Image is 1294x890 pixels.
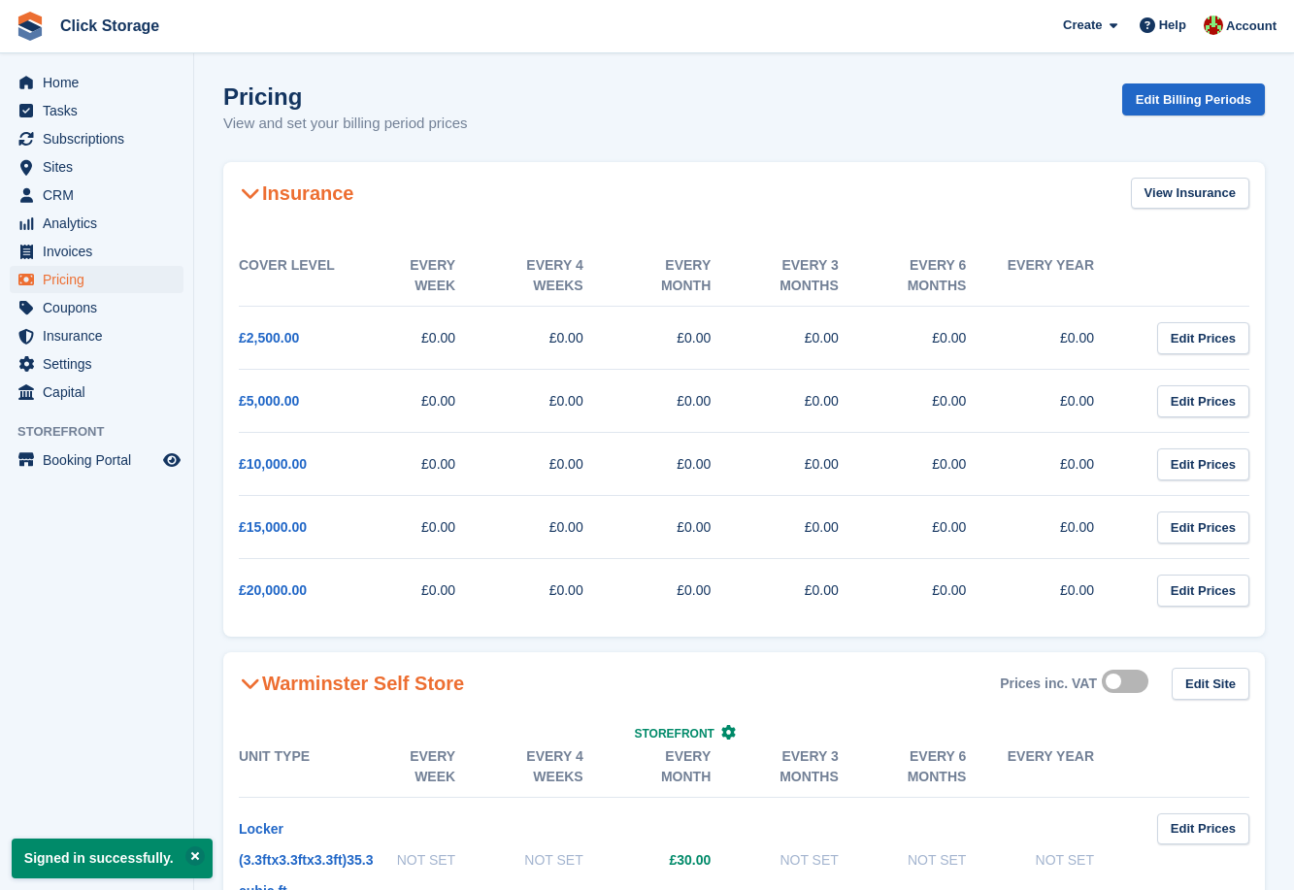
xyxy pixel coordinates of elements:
[43,125,159,152] span: Subscriptions
[1005,737,1133,798] th: Every year
[239,246,367,307] th: Cover Level
[43,266,159,293] span: Pricing
[1157,322,1249,354] a: Edit Prices
[239,330,299,346] a: £2,500.00
[52,10,167,42] a: Click Storage
[16,12,45,41] img: stora-icon-8386f47178a22dfd0bd8f6a31ec36ba5ce8667c1dd55bd0f319d3a0aa187defe.svg
[43,294,159,321] span: Coupons
[43,153,159,181] span: Sites
[1159,16,1186,35] span: Help
[1063,16,1102,35] span: Create
[878,246,1006,307] th: Every 6 months
[878,307,1006,370] td: £0.00
[494,496,622,559] td: £0.00
[17,422,193,442] span: Storefront
[749,433,878,496] td: £0.00
[10,153,183,181] a: menu
[622,496,750,559] td: £0.00
[494,370,622,433] td: £0.00
[494,307,622,370] td: £0.00
[10,181,183,209] a: menu
[10,379,183,406] a: menu
[367,307,495,370] td: £0.00
[223,113,468,135] p: View and set your billing period prices
[494,737,622,798] th: Every 4 weeks
[239,519,307,535] a: £15,000.00
[10,125,183,152] a: menu
[1157,511,1249,544] a: Edit Prices
[10,350,183,378] a: menu
[1226,16,1277,36] span: Account
[43,181,159,209] span: CRM
[367,370,495,433] td: £0.00
[367,559,495,622] td: £0.00
[367,433,495,496] td: £0.00
[622,559,750,622] td: £0.00
[239,672,464,695] h2: Warminster Self Store
[749,307,878,370] td: £0.00
[878,370,1006,433] td: £0.00
[10,322,183,349] a: menu
[749,370,878,433] td: £0.00
[1005,370,1133,433] td: £0.00
[1005,246,1133,307] th: Every year
[10,69,183,96] a: menu
[10,210,183,237] a: menu
[43,350,159,378] span: Settings
[494,246,622,307] th: Every 4 weeks
[1204,16,1223,35] img: Simon Le Fevre
[43,97,159,124] span: Tasks
[622,433,750,496] td: £0.00
[1005,433,1133,496] td: £0.00
[239,582,307,598] a: £20,000.00
[1005,307,1133,370] td: £0.00
[160,448,183,472] a: Preview store
[634,727,736,741] a: Storefront
[622,737,750,798] th: Every month
[749,496,878,559] td: £0.00
[1131,178,1249,210] a: View Insurance
[1157,813,1249,845] a: Edit Prices
[878,433,1006,496] td: £0.00
[43,238,159,265] span: Invoices
[749,246,878,307] th: Every 3 months
[494,433,622,496] td: £0.00
[634,727,713,741] span: Storefront
[239,181,353,205] h2: Insurance
[239,456,307,472] a: £10,000.00
[367,737,495,798] th: Every week
[223,83,468,110] h1: Pricing
[878,496,1006,559] td: £0.00
[1157,448,1249,480] a: Edit Prices
[10,97,183,124] a: menu
[1005,559,1133,622] td: £0.00
[10,294,183,321] a: menu
[622,246,750,307] th: Every month
[749,737,878,798] th: Every 3 months
[10,238,183,265] a: menu
[1005,496,1133,559] td: £0.00
[10,266,183,293] a: menu
[367,496,495,559] td: £0.00
[878,737,1006,798] th: Every 6 months
[43,446,159,474] span: Booking Portal
[622,370,750,433] td: £0.00
[239,737,367,798] th: Unit Type
[878,559,1006,622] td: £0.00
[1172,668,1249,700] a: Edit Site
[1157,385,1249,417] a: Edit Prices
[239,393,299,409] a: £5,000.00
[1000,676,1097,692] div: Prices inc. VAT
[494,559,622,622] td: £0.00
[43,322,159,349] span: Insurance
[43,379,159,406] span: Capital
[10,446,183,474] a: menu
[43,210,159,237] span: Analytics
[12,839,213,878] p: Signed in successfully.
[749,559,878,622] td: £0.00
[367,246,495,307] th: Every week
[1122,83,1265,115] a: Edit Billing Periods
[622,307,750,370] td: £0.00
[1157,575,1249,607] a: Edit Prices
[43,69,159,96] span: Home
